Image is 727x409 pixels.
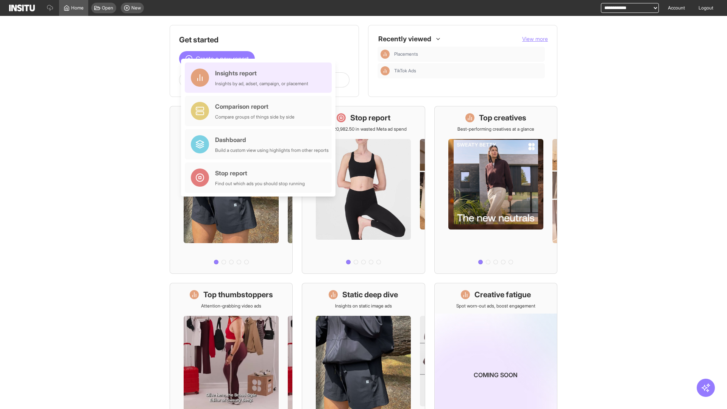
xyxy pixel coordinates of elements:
[335,303,392,309] p: Insights on static image ads
[71,5,84,11] span: Home
[457,126,534,132] p: Best-performing creatives at a glance
[215,114,295,120] div: Compare groups of things side by side
[522,36,548,42] span: View more
[394,51,542,57] span: Placements
[320,126,407,132] p: Save £20,982.50 in wasted Meta ad spend
[9,5,35,11] img: Logo
[302,106,425,274] a: Stop reportSave £20,982.50 in wasted Meta ad spend
[179,51,255,66] button: Create a new report
[196,54,249,63] span: Create a new report
[394,51,418,57] span: Placements
[215,69,308,78] div: Insights report
[179,34,349,45] h1: Get started
[522,35,548,43] button: View more
[342,289,398,300] h1: Static deep dive
[215,102,295,111] div: Comparison report
[201,303,261,309] p: Attention-grabbing video ads
[434,106,557,274] a: Top creativesBest-performing creatives at a glance
[102,5,113,11] span: Open
[215,81,308,87] div: Insights by ad, adset, campaign, or placement
[215,135,329,144] div: Dashboard
[215,181,305,187] div: Find out which ads you should stop running
[394,68,416,74] span: TikTok Ads
[479,112,526,123] h1: Top creatives
[131,5,141,11] span: New
[215,169,305,178] div: Stop report
[394,68,542,74] span: TikTok Ads
[170,106,293,274] a: What's live nowSee all active ads instantly
[350,112,390,123] h1: Stop report
[215,147,329,153] div: Build a custom view using highlights from other reports
[203,289,273,300] h1: Top thumbstoppers
[381,50,390,59] div: Insights
[381,66,390,75] div: Insights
